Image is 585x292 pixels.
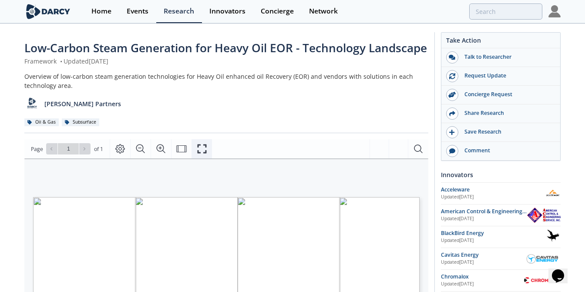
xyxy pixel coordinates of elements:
div: Comment [458,147,556,154]
div: Acceleware [441,186,545,194]
img: Acceleware [545,186,561,201]
div: Take Action [441,36,560,48]
p: [PERSON_NAME] Partners [44,99,121,108]
img: logo-wide.svg [24,4,72,19]
div: Updated [DATE] [441,194,545,201]
iframe: chat widget [548,257,576,283]
input: Advanced Search [469,3,542,20]
div: BlackBird Energy [441,229,545,237]
div: Talk to Researcher [458,53,556,61]
a: Acceleware Updated[DATE] Acceleware [441,186,561,201]
div: Innovators [441,167,561,182]
span: Low-Carbon Steam Generation for Heavy Oil EOR - Technology Landscape [24,40,427,56]
div: Concierge Request [458,91,556,98]
div: Events [127,8,148,15]
span: • [58,57,64,65]
img: Cavitas Energy [525,251,561,266]
a: BlackBird Energy Updated[DATE] BlackBird Energy [441,229,561,245]
div: Concierge [261,8,294,15]
a: Cavitas Energy Updated[DATE] Cavitas Energy [441,251,561,266]
div: Oil & Gas [24,118,59,126]
div: Updated [DATE] [441,281,524,288]
div: Share Research [458,109,556,117]
div: Research [164,8,194,15]
a: American Control & Engineering Service inc. Updated[DATE] American Control & Engineering Service ... [441,208,561,223]
div: American Control & Engineering Service inc. [441,208,527,215]
div: Home [91,8,111,15]
div: Updated [DATE] [441,215,527,222]
div: Overview of low-carbon steam generation technologies for Heavy Oil enhanced oil Recovery (EOR) an... [24,72,428,90]
img: American Control & Engineering Service inc. [527,208,561,223]
a: Chromalox Updated[DATE] Chromalox [441,273,561,288]
img: Profile [548,5,561,17]
div: Subsurface [62,118,99,126]
div: Network [309,8,338,15]
div: Innovators [209,8,245,15]
div: Updated [DATE] [441,237,545,244]
div: Cavitas Energy [441,251,525,259]
img: BlackBird Energy [545,229,561,245]
div: Chromalox [441,273,524,281]
div: Request Update [458,72,556,80]
div: Framework Updated [DATE] [24,57,428,66]
img: Chromalox [524,277,561,284]
div: Save Research [458,128,556,136]
div: Updated [DATE] [441,259,525,266]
